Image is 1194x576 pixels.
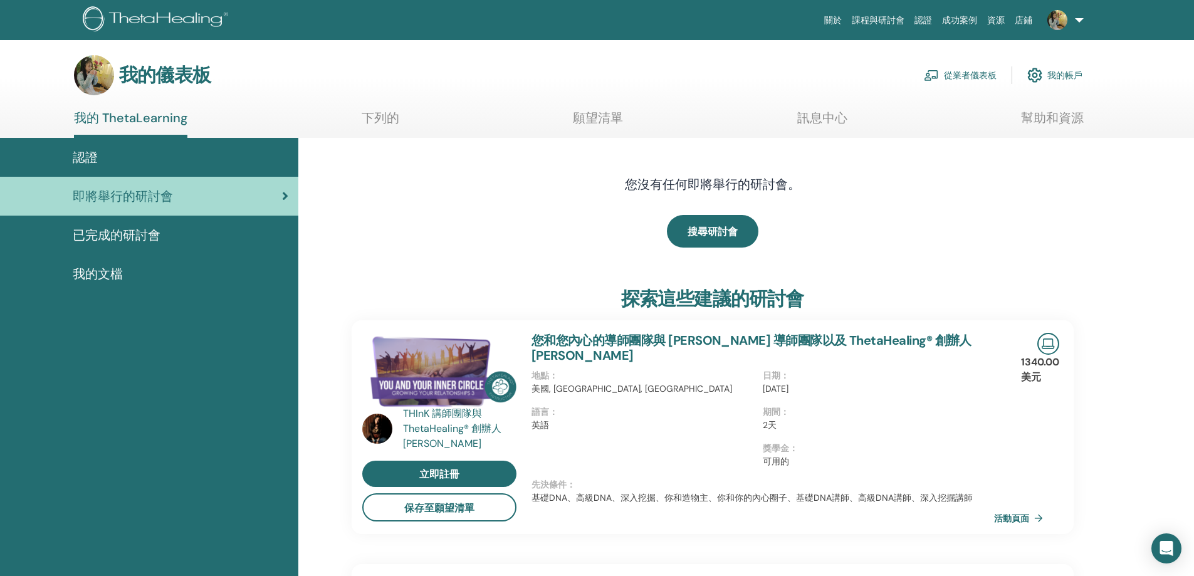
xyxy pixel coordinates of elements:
[909,9,937,32] a: 認證
[944,70,997,81] font: 從業者儀表板
[403,422,501,450] font: ThetaHealing® 創辦人[PERSON_NAME]
[403,406,519,451] a: THInK 講師團隊與 ThetaHealing® 創辦人[PERSON_NAME]
[852,15,904,25] font: 課程與研討會
[119,63,211,87] font: 我的儀表板
[937,9,982,32] a: 成功案例
[621,286,804,311] font: 探索這些建議的研討會
[1021,355,1059,384] font: 1340.00 美元
[688,225,738,238] font: 搜尋研討會
[74,110,187,126] font: 我的 ThetaLearning
[362,414,392,444] img: default.jpg
[763,442,789,454] font: 獎學金
[549,406,558,417] font: ：
[74,110,187,138] a: 我的 ThetaLearning
[763,456,789,467] font: 可用的
[797,110,847,135] a: 訊息中心
[942,15,977,25] font: 成功案例
[667,215,758,248] a: 搜尋研討會
[924,70,939,81] img: chalkboard-teacher.svg
[532,406,549,417] font: 語言
[924,61,997,89] a: 從業者儀表板
[73,149,98,165] font: 認證
[567,479,575,490] font: ：
[763,419,777,431] font: 2天
[403,407,482,420] font: THInK 講師團隊與
[780,406,789,417] font: ：
[797,110,847,126] font: 訊息中心
[982,9,1010,32] a: 資源
[532,479,567,490] font: 先決條件
[362,110,399,126] font: 下列的
[1037,333,1059,355] img: 線上直播研討會
[819,9,847,32] a: 關於
[532,492,973,503] font: 基礎DNA、高級DNA、深入挖掘、你和造物主、你和你的內心圈子、基礎DNA講師、高級DNA講師、深入挖掘講師
[994,509,1048,528] a: 活動頁面
[73,227,160,243] font: 已完成的研討會
[1021,110,1084,135] a: 幫助和資源
[780,370,789,381] font: ：
[1015,15,1032,25] font: 店鋪
[1021,110,1084,126] font: 幫助和資源
[1027,61,1082,89] a: 我的帳戶
[549,370,558,381] font: ：
[789,442,798,454] font: ：
[1010,9,1037,32] a: 店鋪
[73,188,173,204] font: 即將舉行的研討會
[74,55,114,95] img: default.jpg
[419,468,459,481] font: 立即註冊
[362,493,516,521] button: 保存至願望清單
[763,406,780,417] font: 期間
[532,383,732,394] font: 美國, [GEOGRAPHIC_DATA], [GEOGRAPHIC_DATA]
[73,266,123,282] font: 我的文檔
[1047,10,1067,30] img: default.jpg
[763,383,788,394] font: [DATE]
[914,15,932,25] font: 認證
[362,461,516,487] a: 立即註冊
[847,9,909,32] a: 課程與研討會
[987,15,1005,25] font: 資源
[362,333,516,410] img: 你和你的核心圈導師
[1027,65,1042,86] img: cog.svg
[824,15,842,25] font: 關於
[532,332,971,364] a: 您和您內心的導師團隊與 [PERSON_NAME] 導師團隊以及 ThetaHealing® 創辦人 [PERSON_NAME]
[573,110,623,135] a: 願望清單
[404,502,474,515] font: 保存至願望清單
[994,513,1029,524] font: 活動頁面
[763,370,780,381] font: 日期
[532,419,549,431] font: 英語
[532,370,549,381] font: 地點
[573,110,623,126] font: 願望清單
[1047,70,1082,81] font: 我的帳戶
[625,176,800,192] font: 您沒有任何即將舉行的研討會。
[1151,533,1181,563] div: 開啟 Intercom Messenger
[362,110,399,135] a: 下列的
[83,6,233,34] img: logo.png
